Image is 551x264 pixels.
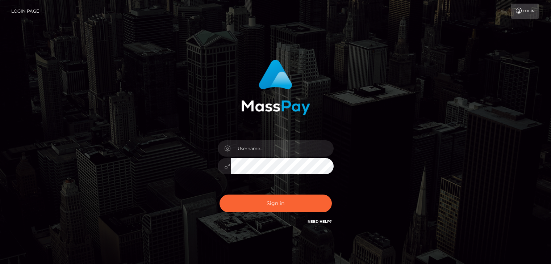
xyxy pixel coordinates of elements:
button: Sign in [220,195,332,212]
a: Login Page [11,4,39,19]
a: Need Help? [308,219,332,224]
input: Username... [231,140,334,157]
img: MassPay Login [241,60,310,115]
a: Login [511,4,539,19]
